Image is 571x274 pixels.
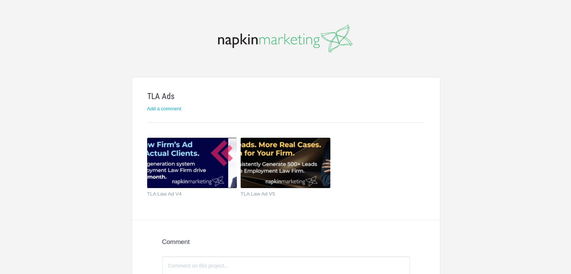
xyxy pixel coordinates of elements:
[241,191,321,199] a: TLA Law Ad V5
[147,138,237,188] img: napkinmarketing_iuso0i_thumb.jpg
[241,138,330,188] img: napkinmarketing_tiw1bu_thumb.jpg
[147,106,181,111] a: Add a comment
[147,92,424,101] h1: TLA Ads
[218,24,353,53] img: napkinmarketing-logo_20160520102043.png
[147,191,228,199] a: TLA Law Ad V4
[162,239,410,245] h4: Comment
